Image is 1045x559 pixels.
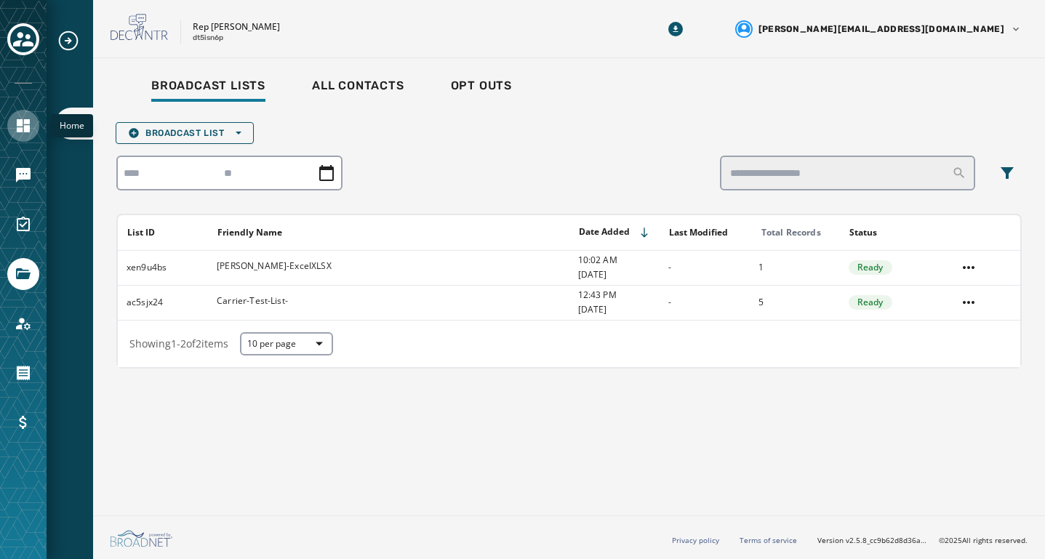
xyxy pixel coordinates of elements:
button: Sort by [object Object] [573,220,656,244]
span: [DATE] [578,304,659,315]
a: Opt Outs [439,71,524,105]
a: Navigate to Account [7,307,39,339]
span: 12:43 PM [578,289,659,301]
span: Opt Outs [451,79,512,93]
button: Broadcast List [116,122,254,144]
a: Terms of service [740,535,797,545]
span: © 2025 All rights reserved. [939,535,1028,545]
td: 1 [750,250,840,285]
span: 10 per page [247,338,326,350]
a: All Contacts [300,71,416,105]
td: - [660,250,750,285]
p: dt5isn6p [193,33,223,44]
button: Sort by [object Object] [663,221,734,244]
span: Ready [857,262,884,273]
td: xen9u4bs [118,250,208,285]
span: Carrier-Test-List- [217,295,288,307]
button: Toggle account select drawer [7,23,39,55]
button: 10 per page [240,332,333,355]
span: Showing 1 - 2 of 2 items [129,337,228,350]
span: 10:02 AM [578,254,659,266]
a: Navigate to Billing [7,406,39,438]
button: Sort by [object Object] [121,221,161,244]
button: Sort by [object Object] [212,221,288,244]
div: Total Records [761,227,839,238]
a: Navigate to Orders [7,357,39,389]
a: Navigate to Files [7,258,39,290]
button: Download Menu [662,16,689,42]
a: Navigate to Surveys [7,209,39,241]
button: User settings [729,15,1028,44]
span: Broadcast Lists [151,79,265,93]
a: Broadcast Lists [140,71,277,105]
div: Home [51,114,93,137]
td: - [660,285,750,320]
a: Navigate to Messaging [7,159,39,191]
span: Ready [857,297,884,308]
td: 5 [750,285,840,320]
span: Broadcast List [128,127,241,139]
span: [PERSON_NAME][EMAIL_ADDRESS][DOMAIN_NAME] [758,23,1004,35]
span: [PERSON_NAME]-ExcelXLSX [217,260,332,272]
span: Version [817,535,927,546]
p: Rep [PERSON_NAME] [193,21,280,33]
button: Sort by [object Object] [844,221,883,244]
button: Expand sub nav menu [57,29,92,52]
a: Navigate to Home [7,110,39,142]
span: v2.5.8_cc9b62d8d36ac40d66e6ee4009d0e0f304571100 [846,535,927,546]
span: All Contacts [312,79,404,93]
button: Filters menu [993,158,1022,188]
a: Navigate to Broadcast Lists [55,108,93,140]
a: Privacy policy [672,535,719,545]
td: ac5sjx24 [118,285,208,320]
span: [DATE] [578,269,659,281]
